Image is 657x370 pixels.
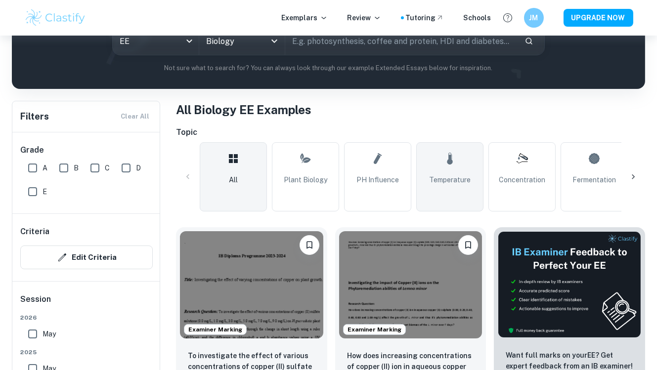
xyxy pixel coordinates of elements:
h6: JM [528,12,539,23]
span: C [105,163,110,173]
span: Plant Biology [284,174,327,185]
span: D [136,163,141,173]
span: pH Influence [356,174,399,185]
img: Clastify logo [24,8,87,28]
button: Search [521,33,537,49]
span: 2025 [20,348,153,357]
h6: Session [20,293,153,313]
button: Edit Criteria [20,246,153,269]
div: EE [113,27,198,55]
span: Examiner Marking [184,325,246,334]
span: Concentration [499,174,545,185]
span: Fermentation [572,174,616,185]
button: Help and Feedback [499,9,516,26]
a: Tutoring [406,12,444,23]
img: Thumbnail [498,231,641,338]
span: A [43,163,47,173]
h1: All Biology EE Examples [176,101,645,119]
p: Exemplars [282,12,328,23]
h6: Grade [20,144,153,156]
h6: Filters [20,110,49,123]
span: May [43,329,56,339]
h6: Topic [176,126,645,138]
h6: Criteria [20,226,49,238]
img: Biology EE example thumbnail: How does increasing concentrations of co [339,231,482,338]
span: B [74,163,79,173]
button: Bookmark [458,235,478,255]
p: Review [348,12,381,23]
p: Not sure what to search for? You can always look through our example Extended Essays below for in... [20,63,637,73]
button: JM [524,8,544,28]
span: 2026 [20,313,153,322]
a: Schools [464,12,491,23]
button: Bookmark [300,235,319,255]
img: Biology EE example thumbnail: To investigate the effect of various con [180,231,323,338]
input: E.g. photosynthesis, coffee and protein, HDI and diabetes... [285,27,516,55]
button: UPGRADE NOW [564,9,633,27]
span: Temperature [429,174,471,185]
span: E [43,186,47,197]
span: All [229,174,238,185]
button: Open [267,34,281,48]
span: Examiner Marking [344,325,405,334]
